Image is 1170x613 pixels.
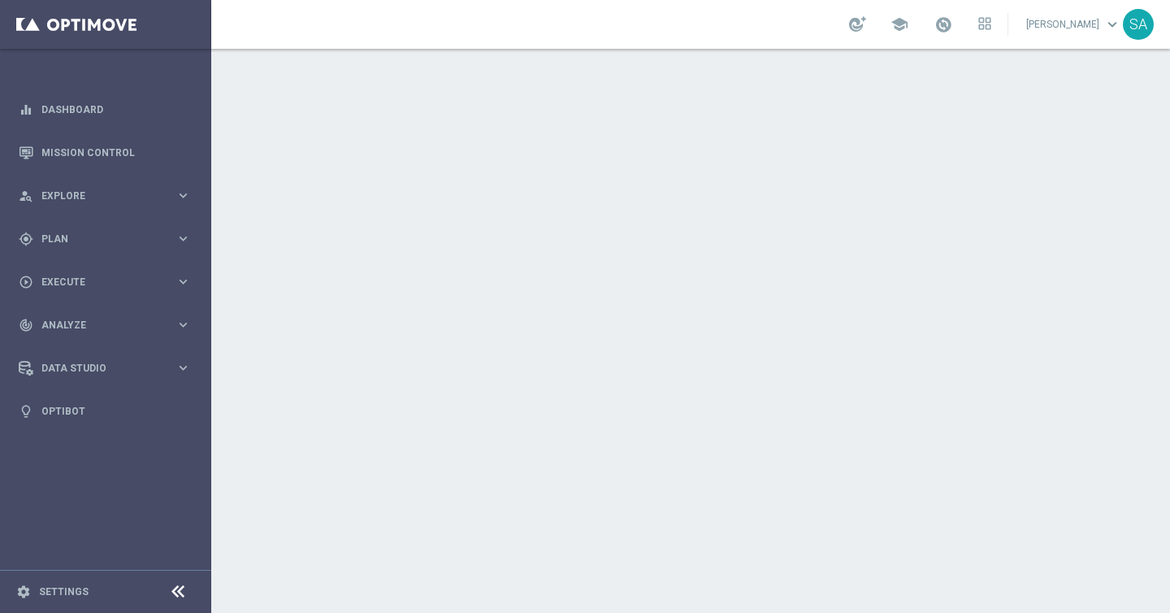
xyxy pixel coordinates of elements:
[19,189,175,203] div: Explore
[19,275,33,289] i: play_circle_outline
[19,404,33,419] i: lightbulb
[16,585,31,599] i: settings
[19,232,175,246] div: Plan
[1123,9,1154,40] div: SA
[18,405,192,418] button: lightbulb Optibot
[41,234,175,244] span: Plan
[39,587,89,597] a: Settings
[175,231,191,246] i: keyboard_arrow_right
[19,318,175,333] div: Analyze
[41,191,175,201] span: Explore
[19,102,33,117] i: equalizer
[19,389,191,433] div: Optibot
[19,131,191,174] div: Mission Control
[175,360,191,376] i: keyboard_arrow_right
[175,188,191,203] i: keyboard_arrow_right
[41,363,175,373] span: Data Studio
[1025,12,1123,37] a: [PERSON_NAME]keyboard_arrow_down
[175,317,191,333] i: keyboard_arrow_right
[18,319,192,332] button: track_changes Analyze keyboard_arrow_right
[18,276,192,289] button: play_circle_outline Execute keyboard_arrow_right
[890,15,908,33] span: school
[175,274,191,289] i: keyboard_arrow_right
[18,362,192,375] button: Data Studio keyboard_arrow_right
[41,277,175,287] span: Execute
[41,320,175,330] span: Analyze
[19,88,191,131] div: Dashboard
[41,389,191,433] a: Optibot
[19,189,33,203] i: person_search
[19,232,33,246] i: gps_fixed
[19,318,33,333] i: track_changes
[18,103,192,116] button: equalizer Dashboard
[18,189,192,202] button: person_search Explore keyboard_arrow_right
[19,361,175,376] div: Data Studio
[19,275,175,289] div: Execute
[1103,15,1121,33] span: keyboard_arrow_down
[41,88,191,131] a: Dashboard
[41,131,191,174] a: Mission Control
[18,233,192,246] button: gps_fixed Plan keyboard_arrow_right
[18,146,192,159] button: Mission Control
